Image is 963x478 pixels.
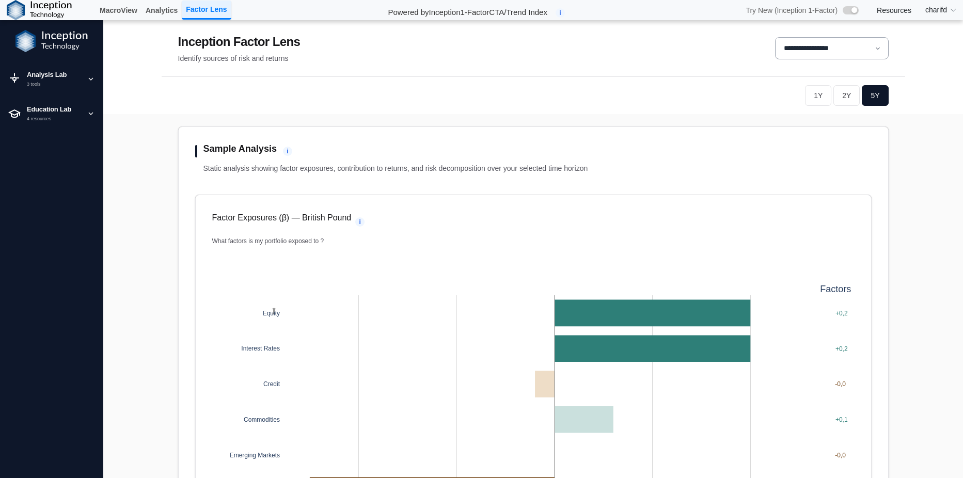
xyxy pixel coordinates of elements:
[15,30,88,53] img: Inception
[556,8,565,18] span: i
[833,85,860,106] button: 2Y
[212,212,352,224] p: Factor Exposures (β) — British Pound
[178,33,301,51] div: Inception Factor Lens
[919,1,963,20] summary: charifd
[141,2,182,19] a: Analytics
[27,104,81,115] div: Education Lab
[355,217,365,227] span: i
[27,116,81,123] div: 4 resources
[182,1,231,20] a: Factor Lens
[925,5,947,15] span: charifd
[212,236,855,246] p: What factors is my portfolio exposed to ?
[27,70,81,80] div: Analysis Lab
[203,144,277,155] h2: Sample Analysis
[805,85,831,106] button: 1Y
[178,53,301,64] div: Identify sources of risk and returns
[27,81,81,88] div: 3 tools
[746,6,838,15] span: Try New (Inception 1-Factor)
[203,163,872,174] p: Static analysis showing factor exposures, contribution to returns, and risk decomposition over yo...
[96,2,141,19] a: MacroView
[877,6,911,15] a: Resources
[283,147,292,156] span: tip_icon_section_sample
[384,3,551,18] h2: Powered by Inception 1-Factor CTA/Trend Index
[862,85,888,106] button: 5Y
